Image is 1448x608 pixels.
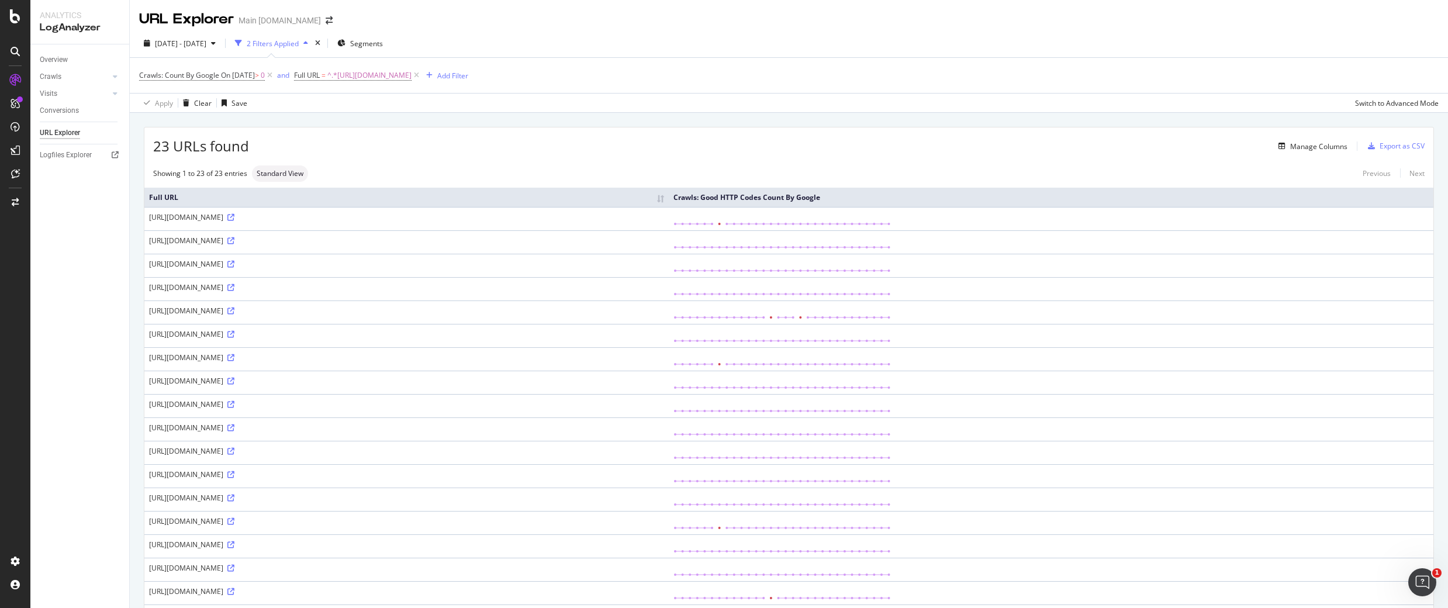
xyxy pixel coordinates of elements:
div: URL Explorer [40,127,80,139]
button: Segments [333,34,388,53]
div: [URL][DOMAIN_NAME] [149,236,664,246]
span: [DATE] - [DATE] [155,39,206,49]
a: Logfiles Explorer [40,149,121,161]
div: Manage Columns [1290,141,1347,151]
span: Crawls: Count By Google [139,70,219,80]
div: [URL][DOMAIN_NAME] [149,212,664,222]
div: [URL][DOMAIN_NAME] [149,563,664,573]
div: Clear [194,98,212,108]
div: [URL][DOMAIN_NAME] [149,423,664,433]
div: Overview [40,54,68,66]
span: 0 [261,67,265,84]
div: [URL][DOMAIN_NAME] [149,259,664,269]
div: Apply [155,98,173,108]
th: Full URL: activate to sort column ascending [144,188,669,207]
span: > [255,70,259,80]
span: Full URL [294,70,320,80]
a: Crawls [40,71,109,83]
div: Save [231,98,247,108]
div: [URL][DOMAIN_NAME] [149,446,664,456]
div: [URL][DOMAIN_NAME] [149,516,664,526]
button: Apply [139,94,173,112]
span: Segments [350,39,383,49]
a: URL Explorer [40,127,121,139]
th: Crawls: Good HTTP Codes Count By Google [669,188,1433,207]
div: Main [DOMAIN_NAME] [239,15,321,26]
iframe: Intercom live chat [1408,568,1436,596]
button: Save [217,94,247,112]
button: Add Filter [421,68,468,82]
button: Export as CSV [1363,137,1425,156]
div: Visits [40,88,57,100]
div: neutral label [252,165,308,182]
div: [URL][DOMAIN_NAME] [149,469,664,479]
button: 2 Filters Applied [230,34,313,53]
div: and [277,70,289,80]
div: [URL][DOMAIN_NAME] [149,493,664,503]
div: Switch to Advanced Mode [1355,98,1439,108]
button: [DATE] - [DATE] [139,34,220,53]
span: ^.*[URL][DOMAIN_NAME] [327,67,412,84]
div: [URL][DOMAIN_NAME] [149,586,664,596]
div: [URL][DOMAIN_NAME] [149,540,664,550]
span: 1 [1432,568,1442,578]
div: Showing 1 to 23 of 23 entries [153,168,247,178]
span: 23 URLs found [153,136,249,156]
div: [URL][DOMAIN_NAME] [149,353,664,362]
button: Clear [178,94,212,112]
div: arrow-right-arrow-left [326,16,333,25]
div: URL Explorer [139,9,234,29]
a: Overview [40,54,121,66]
div: [URL][DOMAIN_NAME] [149,306,664,316]
div: LogAnalyzer [40,21,120,34]
div: [URL][DOMAIN_NAME] [149,376,664,386]
div: times [313,37,323,49]
button: Switch to Advanced Mode [1350,94,1439,112]
span: Standard View [257,170,303,177]
a: Conversions [40,105,121,117]
button: and [277,70,289,81]
a: Visits [40,88,109,100]
div: Add Filter [437,71,468,81]
div: [URL][DOMAIN_NAME] [149,329,664,339]
div: Export as CSV [1380,141,1425,151]
div: Crawls [40,71,61,83]
div: [URL][DOMAIN_NAME] [149,282,664,292]
div: Analytics [40,9,120,21]
div: Conversions [40,105,79,117]
span: On [DATE] [221,70,255,80]
div: 2 Filters Applied [247,39,299,49]
div: [URL][DOMAIN_NAME] [149,399,664,409]
button: Manage Columns [1274,139,1347,153]
span: = [322,70,326,80]
div: Logfiles Explorer [40,149,92,161]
